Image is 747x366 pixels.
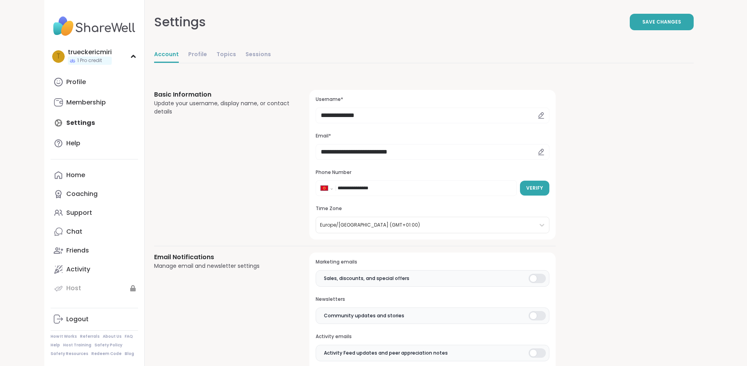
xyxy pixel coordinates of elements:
[154,13,206,31] div: Settings
[51,310,138,329] a: Logout
[51,93,138,112] a: Membership
[245,47,271,63] a: Sessions
[66,78,86,86] div: Profile
[51,342,60,348] a: Help
[51,13,138,40] img: ShareWell Nav Logo
[316,259,549,265] h3: Marketing emails
[66,171,85,179] div: Home
[51,166,138,185] a: Home
[51,334,77,339] a: How It Works
[51,222,138,241] a: Chat
[63,342,91,348] a: Host Training
[51,351,88,357] a: Safety Resources
[77,57,102,64] span: 1 Pro credit
[520,181,549,196] button: Verify
[66,227,82,236] div: Chat
[56,51,60,62] span: t
[80,334,100,339] a: Referrals
[154,262,291,270] div: Manage email and newsletter settings
[154,99,291,116] div: Update your username, display name, or contact details
[51,241,138,260] a: Friends
[316,169,549,176] h3: Phone Number
[324,312,404,319] span: Community updates and stories
[324,350,448,357] span: Activity Feed updates and peer appreciation notes
[216,47,236,63] a: Topics
[66,190,98,198] div: Coaching
[68,48,112,57] div: trueckericmiri
[154,47,179,63] a: Account
[66,98,106,107] div: Membership
[642,18,681,26] span: Save Changes
[316,96,549,103] h3: Username*
[95,342,122,348] a: Safety Policy
[66,139,80,148] div: Help
[91,351,122,357] a: Redeem Code
[188,47,207,63] a: Profile
[125,351,134,357] a: Blog
[154,253,291,262] h3: Email Notifications
[316,333,549,340] h3: Activity emails
[66,284,81,293] div: Host
[66,209,92,217] div: Support
[316,133,549,139] h3: Email*
[630,14,694,30] button: Save Changes
[66,265,90,274] div: Activity
[66,315,89,324] div: Logout
[324,275,409,282] span: Sales, discounts, and special offers
[316,205,549,212] h3: Time Zone
[103,334,122,339] a: About Us
[51,134,138,153] a: Help
[66,246,89,255] div: Friends
[51,279,138,298] a: Host
[154,90,291,99] h3: Basic Information
[51,73,138,91] a: Profile
[51,203,138,222] a: Support
[526,185,543,192] span: Verify
[51,260,138,279] a: Activity
[125,334,133,339] a: FAQ
[316,296,549,303] h3: Newsletters
[51,185,138,203] a: Coaching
